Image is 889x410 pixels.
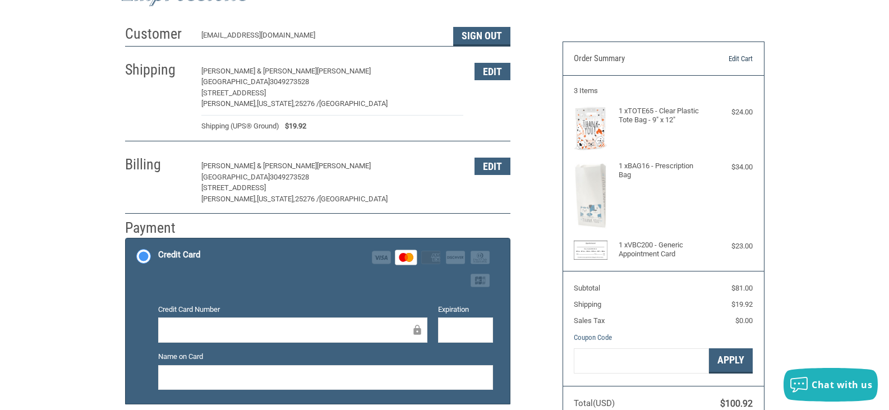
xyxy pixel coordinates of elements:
[619,241,706,259] h4: 1 x VBC200 - Generic Appointment Card
[574,86,753,95] h3: 3 Items
[201,77,270,86] span: [GEOGRAPHIC_DATA]
[125,25,191,43] h2: Customer
[295,195,319,203] span: 25276 /
[453,27,510,46] button: Sign Out
[731,300,753,308] span: $19.92
[270,173,309,181] span: 3049273528
[812,379,872,391] span: Chat with us
[158,304,427,315] label: Credit Card Number
[270,77,309,86] span: 3049273528
[317,67,371,75] span: [PERSON_NAME]
[319,99,388,108] span: [GEOGRAPHIC_DATA]
[201,99,257,108] span: [PERSON_NAME],
[279,121,306,132] span: $19.92
[295,99,319,108] span: 25276 /
[125,61,191,79] h2: Shipping
[158,351,493,362] label: Name on Card
[574,398,615,408] span: Total (USD)
[201,162,317,170] span: [PERSON_NAME] & [PERSON_NAME]
[574,348,709,374] input: Gift Certificate or Coupon Code
[574,284,600,292] span: Subtotal
[201,89,266,97] span: [STREET_ADDRESS]
[574,300,601,308] span: Shipping
[201,121,279,132] span: Shipping (UPS® Ground)
[317,162,371,170] span: [PERSON_NAME]
[708,107,753,118] div: $24.00
[319,195,388,203] span: [GEOGRAPHIC_DATA]
[125,155,191,174] h2: Billing
[475,63,510,80] button: Edit
[201,173,270,181] span: [GEOGRAPHIC_DATA]
[475,158,510,175] button: Edit
[201,195,257,203] span: [PERSON_NAME],
[695,53,753,65] a: Edit Cart
[619,107,706,125] h4: 1 x TOTE65 - Clear Plastic Tote Bag - 9" x 12"
[158,246,200,264] div: Credit Card
[709,348,753,374] button: Apply
[735,316,753,325] span: $0.00
[201,67,317,75] span: [PERSON_NAME] & [PERSON_NAME]
[257,99,295,108] span: [US_STATE],
[438,304,493,315] label: Expiration
[720,398,753,409] span: $100.92
[125,219,191,237] h2: Payment
[731,284,753,292] span: $81.00
[574,53,695,65] h3: Order Summary
[201,183,266,192] span: [STREET_ADDRESS]
[619,162,706,180] h4: 1 x BAG16 - Prescription Bag
[708,241,753,252] div: $23.00
[257,195,295,203] span: [US_STATE],
[574,333,612,342] a: Coupon Code
[708,162,753,173] div: $34.00
[574,316,605,325] span: Sales Tax
[201,30,442,46] div: [EMAIL_ADDRESS][DOMAIN_NAME]
[784,368,878,402] button: Chat with us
